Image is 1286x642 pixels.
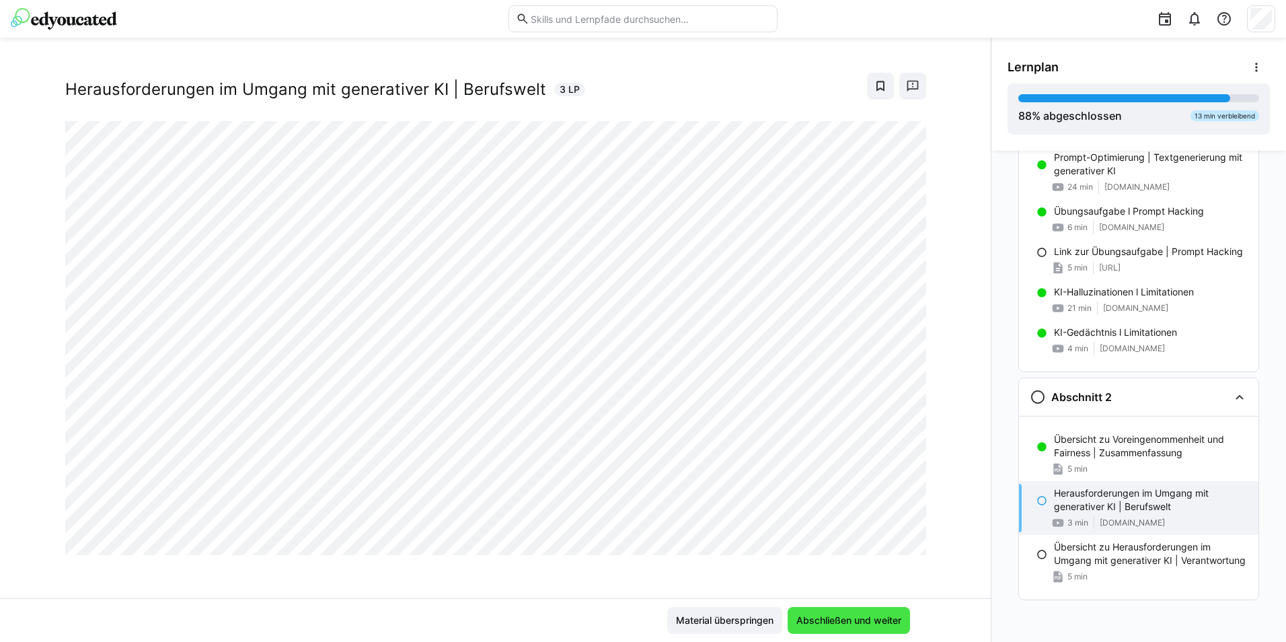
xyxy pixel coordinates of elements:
span: 24 min [1067,182,1093,192]
p: Übersicht zu Herausforderungen im Umgang mit generativer KI | Verantwortung [1054,540,1248,567]
p: Übersicht zu Voreingenommenheit und Fairness | Zusammenfassung [1054,433,1248,460]
p: Übungsaufgabe l Prompt Hacking [1054,205,1204,218]
span: 21 min [1067,303,1092,314]
h3: Abschnitt 2 [1051,390,1112,404]
span: [DOMAIN_NAME] [1099,222,1164,233]
p: Link zur Übungsaufgabe | Prompt Hacking [1054,245,1243,258]
input: Skills und Lernpfade durchsuchen… [529,13,770,25]
span: 4 min [1067,343,1088,354]
span: Abschließen und weiter [794,614,903,627]
span: Material überspringen [674,614,776,627]
span: Lernplan [1008,60,1059,75]
span: 5 min [1067,571,1088,582]
p: Herausforderungen im Umgang mit generativer KI | Berufswelt [1054,487,1248,513]
span: 3 LP [560,83,580,96]
span: [DOMAIN_NAME] [1103,303,1168,314]
span: 5 min [1067,464,1088,474]
span: [DOMAIN_NAME] [1104,182,1170,192]
p: KI-Gedächtnis l Limitationen [1054,326,1177,339]
span: [DOMAIN_NAME] [1100,518,1165,528]
button: Abschließen und weiter [788,607,910,634]
span: 88 [1018,109,1032,122]
p: KI-Halluzinationen l Limitationen [1054,285,1194,299]
span: 5 min [1067,262,1088,273]
span: [URL] [1099,262,1121,273]
div: 13 min verbleibend [1190,110,1259,121]
h2: Herausforderungen im Umgang mit generativer KI | Berufswelt [65,79,546,100]
span: 3 min [1067,518,1088,528]
span: [DOMAIN_NAME] [1100,343,1165,354]
div: % abgeschlossen [1018,108,1122,124]
p: Prompt-Optimierung | Textgenerierung mit generativer KI [1054,151,1248,178]
span: 6 min [1067,222,1088,233]
button: Material überspringen [667,607,782,634]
